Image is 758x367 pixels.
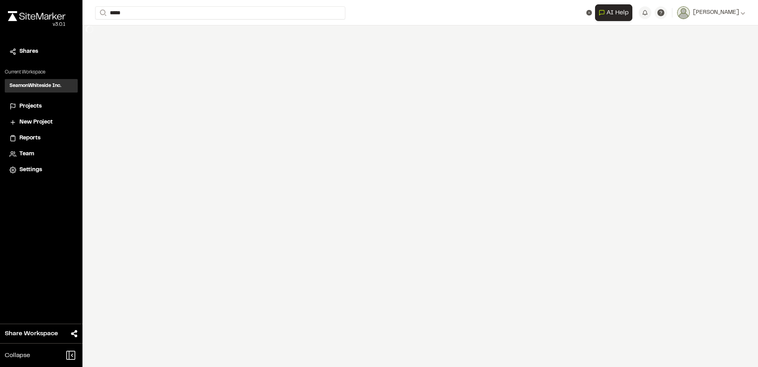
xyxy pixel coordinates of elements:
[19,102,42,111] span: Projects
[586,10,592,15] button: Clear text
[677,6,690,19] img: User
[19,150,34,158] span: Team
[95,6,109,19] button: Search
[8,11,65,21] img: rebrand.png
[5,351,30,360] span: Collapse
[595,4,635,21] div: Open AI Assistant
[19,166,42,174] span: Settings
[595,4,632,21] button: Open AI Assistant
[10,82,61,89] h3: SeamonWhiteside Inc.
[10,118,73,127] a: New Project
[10,102,73,111] a: Projects
[10,134,73,143] a: Reports
[607,8,629,17] span: AI Help
[10,150,73,158] a: Team
[19,134,40,143] span: Reports
[19,118,53,127] span: New Project
[5,329,58,338] span: Share Workspace
[10,47,73,56] a: Shares
[10,166,73,174] a: Settings
[5,69,78,76] p: Current Workspace
[8,21,65,28] div: Oh geez...please don't...
[19,47,38,56] span: Shares
[693,8,739,17] span: [PERSON_NAME]
[677,6,745,19] button: [PERSON_NAME]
